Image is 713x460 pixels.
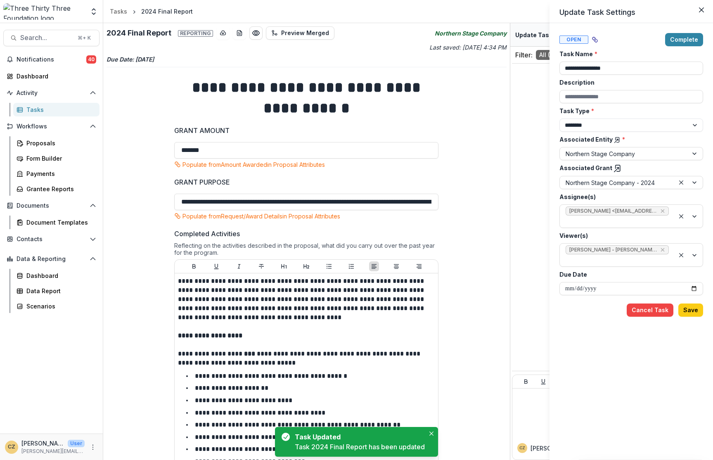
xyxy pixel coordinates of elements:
[295,442,425,452] div: Task 2024 Final Report has been updated
[295,432,422,442] div: Task Updated
[665,33,703,46] button: Complete
[559,135,698,144] label: Associated Entity
[559,36,588,44] span: Open
[569,208,657,214] span: [PERSON_NAME] <[EMAIL_ADDRESS][DOMAIN_NAME]> ([EMAIL_ADDRESS][DOMAIN_NAME])
[559,78,698,87] label: Description
[588,33,602,46] button: View dependent tasks
[695,3,708,17] button: Close
[559,164,698,173] label: Associated Grant
[559,231,698,240] label: Viewer(s)
[627,304,673,317] button: Cancel Task
[559,192,698,201] label: Assignee(s)
[659,246,666,254] div: Remove Christine Zachai - christine@threethirtythree.net
[676,178,686,187] div: Clear selected options
[676,211,686,221] div: Clear selected options
[659,207,666,215] div: Remove Jason Smoller <jsmoller@northernstage.org> (jsmoller@northernstage.org)
[559,107,698,115] label: Task Type
[559,270,698,279] label: Due Date
[569,247,657,253] span: [PERSON_NAME] - [PERSON_NAME][EMAIL_ADDRESS][DOMAIN_NAME]
[426,429,436,439] button: Close
[678,304,703,317] button: Save
[676,250,686,260] div: Clear selected options
[559,50,698,58] label: Task Name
